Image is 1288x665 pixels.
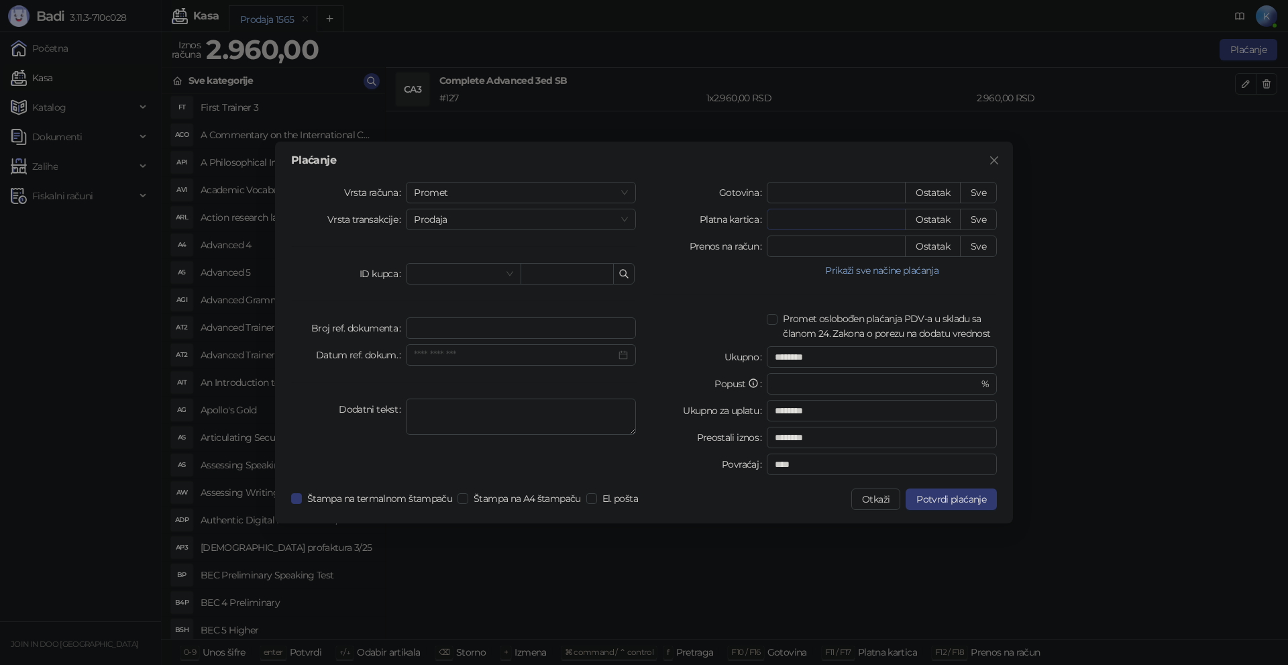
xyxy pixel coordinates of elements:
[414,209,628,229] span: Prodaja
[360,263,406,285] label: ID kupca
[722,454,767,475] label: Povraćaj
[960,236,997,257] button: Sve
[468,491,586,506] span: Štampa na A4 štampaču
[851,489,900,510] button: Otkaži
[344,182,407,203] label: Vrsta računa
[719,182,767,203] label: Gotovina
[291,155,997,166] div: Plaćanje
[302,491,458,506] span: Štampa na termalnom štampaču
[683,400,767,421] label: Ukupno za uplatu
[406,317,636,339] input: Broj ref. dokumenta
[690,236,767,257] label: Prenos na račun
[311,317,406,339] label: Broj ref. dokumenta
[316,344,407,366] label: Datum ref. dokum.
[414,348,616,362] input: Datum ref. dokum.
[777,311,997,341] span: Promet oslobođen plaćanja PDV-a u skladu sa članom 24. Zakona o porezu na dodatu vrednost
[327,209,407,230] label: Vrsta transakcije
[597,491,643,506] span: El. pošta
[414,183,628,203] span: Promet
[983,155,1005,166] span: Zatvori
[724,346,767,368] label: Ukupno
[916,493,986,505] span: Potvrdi plaćanje
[983,150,1005,171] button: Close
[339,399,406,420] label: Dodatni tekst
[697,427,767,448] label: Preostali iznos
[905,209,961,230] button: Ostatak
[960,209,997,230] button: Sve
[714,373,767,395] label: Popust
[960,182,997,203] button: Sve
[767,262,997,278] button: Prikaži sve načine plaćanja
[406,399,636,435] textarea: Dodatni tekst
[989,155,1000,166] span: close
[906,489,997,510] button: Potvrdi plaćanje
[905,236,961,257] button: Ostatak
[905,182,961,203] button: Ostatak
[700,209,767,230] label: Platna kartica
